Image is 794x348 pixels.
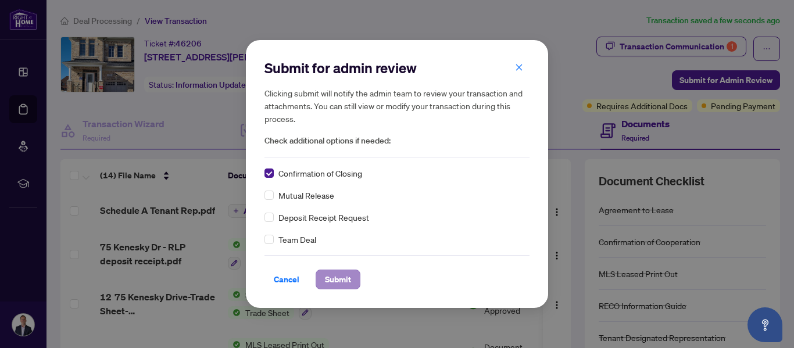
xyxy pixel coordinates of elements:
span: Check additional options if needed: [264,134,530,148]
button: Open asap [747,307,782,342]
span: Mutual Release [278,189,334,202]
span: Confirmation of Closing [278,167,362,180]
button: Cancel [264,270,309,289]
h2: Submit for admin review [264,59,530,77]
span: Cancel [274,270,299,289]
span: Submit [325,270,351,289]
span: close [515,63,523,71]
span: Deposit Receipt Request [278,211,369,224]
h5: Clicking submit will notify the admin team to review your transaction and attachments. You can st... [264,87,530,125]
button: Submit [316,270,360,289]
span: Team Deal [278,233,316,246]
